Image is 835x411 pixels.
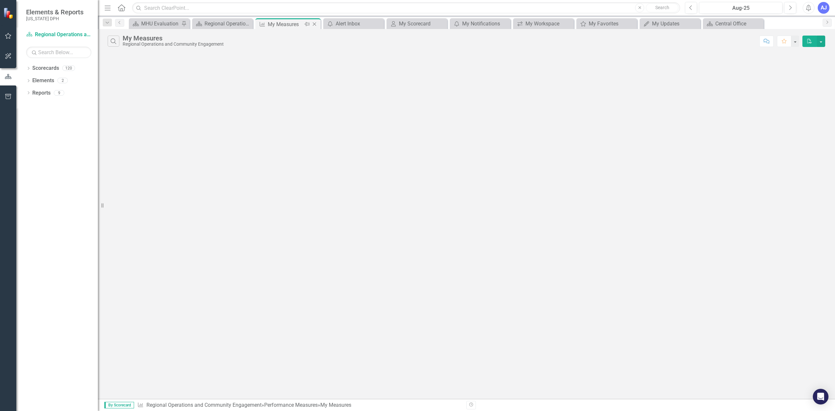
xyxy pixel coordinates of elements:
div: My Favorites [589,20,635,28]
span: Elements & Reports [26,8,83,16]
a: Alert Inbox [325,20,382,28]
a: My Updates [641,20,699,28]
div: Regional Operations and Community Engagement [205,20,251,28]
a: Central Office [705,20,762,28]
input: Search Below... [26,47,91,58]
a: My Scorecard [388,20,446,28]
div: » » [137,402,462,409]
div: 9 [54,90,64,96]
div: My Workspace [525,20,572,28]
img: ClearPoint Strategy [3,8,15,19]
div: Central Office [715,20,762,28]
small: [US_STATE] DPH [26,16,83,21]
div: MHU Evaluation [141,20,180,28]
div: My Notifications [462,20,509,28]
div: Alert Inbox [336,20,382,28]
div: Open Intercom Messenger [813,389,828,404]
div: My Updates [652,20,699,28]
div: 2 [57,78,68,84]
span: Search [655,5,669,10]
a: Elements [32,77,54,84]
a: My Workspace [515,20,572,28]
input: Search ClearPoint... [132,2,680,14]
a: Performance Measures [264,402,318,408]
div: Regional Operations and Community Engagement [123,42,224,47]
a: Regional Operations and Community Engagement [194,20,251,28]
div: My Measures [123,35,224,42]
a: Scorecards [32,65,59,72]
button: Search [646,3,678,12]
a: Regional Operations and Community Engagement [146,402,262,408]
span: By Scorecard [104,402,134,408]
a: Reports [32,89,51,97]
a: My Notifications [451,20,509,28]
a: My Favorites [578,20,635,28]
div: My Scorecard [399,20,446,28]
div: My Measures [268,20,303,28]
a: MHU Evaluation [130,20,180,28]
button: AJ [818,2,829,14]
div: 120 [62,66,75,71]
div: Aug-25 [701,4,780,12]
div: My Measures [320,402,351,408]
button: Aug-25 [699,2,782,14]
a: Regional Operations and Community Engagement [26,31,91,38]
